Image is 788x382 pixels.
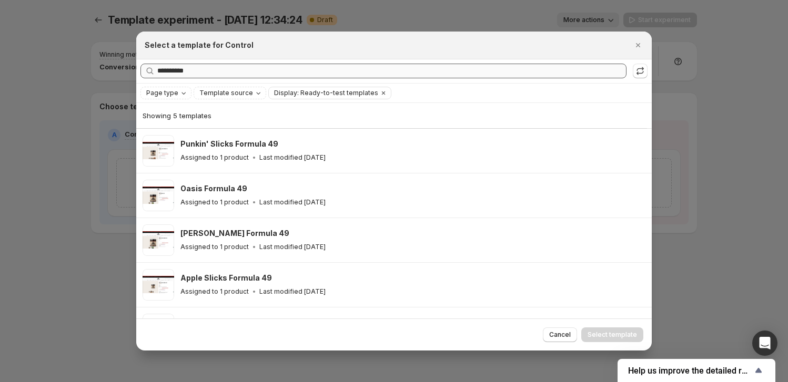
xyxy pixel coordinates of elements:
p: Assigned to 1 product [180,287,249,296]
p: Last modified [DATE] [259,243,326,251]
h3: Apple Slicks Formula 49 [180,273,272,283]
span: Display: Ready-to-test templates [274,89,378,97]
button: Page type [141,87,191,99]
button: Template source [194,87,266,99]
h3: Punkin' Slicks Formula 49 [180,139,278,149]
button: Close [631,38,645,53]
span: Showing 5 templates [143,111,211,120]
p: Last modified [DATE] [259,198,326,207]
h3: Merry Slickmas Formula 49 Pomade [180,317,317,328]
span: Page type [146,89,178,97]
p: Last modified [DATE] [259,153,326,162]
span: Help us improve the detailed report for A/B campaigns [628,366,752,376]
button: Display: Ready-to-test templates [269,87,378,99]
button: Cancel [543,327,577,342]
p: Assigned to 1 product [180,198,249,207]
p: Assigned to 1 product [180,243,249,251]
span: Template source [199,89,253,97]
p: Last modified [DATE] [259,287,326,296]
button: Clear [378,87,389,99]
p: Assigned to 1 product [180,153,249,162]
h2: Select a template for Control [145,40,254,50]
div: Open Intercom Messenger [752,331,777,356]
h3: Oasis Formula 49 [180,183,247,194]
h3: [PERSON_NAME] Formula 49 [180,228,289,239]
button: Show survey - Help us improve the detailed report for A/B campaigns [628,364,765,377]
span: Cancel [549,331,571,339]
